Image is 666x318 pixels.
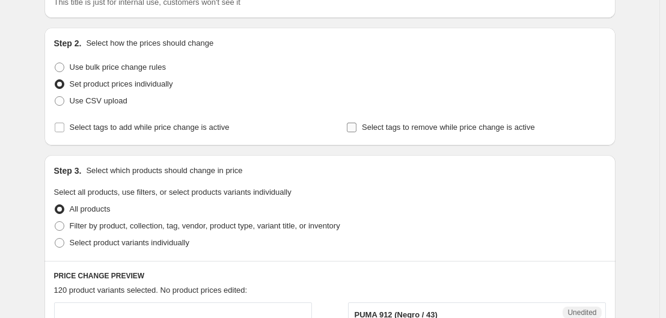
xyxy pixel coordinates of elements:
span: Select all products, use filters, or select products variants individually [54,188,292,197]
span: Filter by product, collection, tag, vendor, product type, variant title, or inventory [70,221,340,230]
span: Select tags to add while price change is active [70,123,230,132]
span: 120 product variants selected. No product prices edited: [54,286,248,295]
span: Unedited [567,308,596,317]
h6: PRICE CHANGE PREVIEW [54,271,606,281]
p: Select which products should change in price [86,165,242,177]
span: Select tags to remove while price change is active [362,123,535,132]
span: Use bulk price change rules [70,63,166,72]
span: All products [70,204,111,213]
h2: Step 3. [54,165,82,177]
span: Select product variants individually [70,238,189,247]
span: Use CSV upload [70,96,127,105]
h2: Step 2. [54,37,82,49]
p: Select how the prices should change [86,37,213,49]
span: Set product prices individually [70,79,173,88]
